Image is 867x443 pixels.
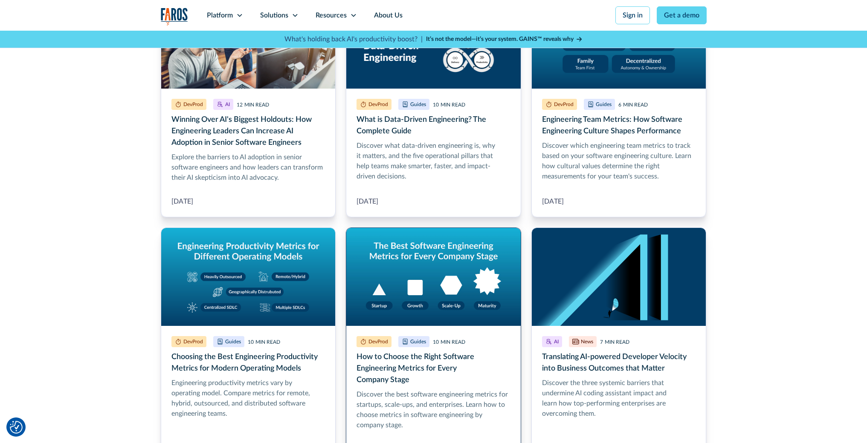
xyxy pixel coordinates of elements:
img: Revisit consent button [10,421,23,434]
img: Logo of the analytics and reporting company Faros. [161,8,188,25]
div: Solutions [260,10,288,20]
div: Platform [207,10,233,20]
a: Sign in [615,6,650,24]
a: home [161,8,188,25]
button: Cookie Settings [10,421,23,434]
img: A dark blue background with the letters AI appearing to be walls, with a person walking through t... [532,228,706,326]
strong: It’s not the model—it’s your system. GAINS™ reveals why [426,36,574,42]
a: It’s not the model—it’s your system. GAINS™ reveals why [426,35,583,44]
div: Resources [316,10,347,20]
a: Get a demo [657,6,707,24]
img: On blue gradient, graphic titled 'The Best Software Engineering Metrics for Every Company Stage' ... [346,228,521,326]
p: What's holding back AI's productivity boost? | [284,34,423,44]
img: Graphic titled 'Engineering productivity metrics for different operating models' showing five mod... [161,228,336,326]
